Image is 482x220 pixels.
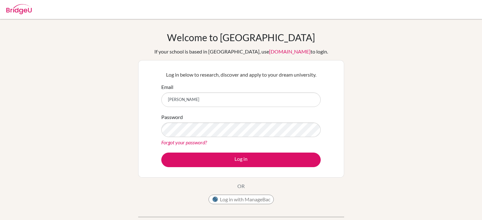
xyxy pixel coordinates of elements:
[269,48,311,54] a: [DOMAIN_NAME]
[161,71,321,79] p: Log in below to research, discover and apply to your dream university.
[161,83,173,91] label: Email
[237,182,245,190] p: OR
[167,32,315,43] h1: Welcome to [GEOGRAPHIC_DATA]
[209,195,274,204] button: Log in with ManageBac
[161,139,207,145] a: Forgot your password?
[161,153,321,167] button: Log in
[154,48,328,55] div: If your school is based in [GEOGRAPHIC_DATA], use to login.
[6,4,32,14] img: Bridge-U
[161,113,183,121] label: Password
